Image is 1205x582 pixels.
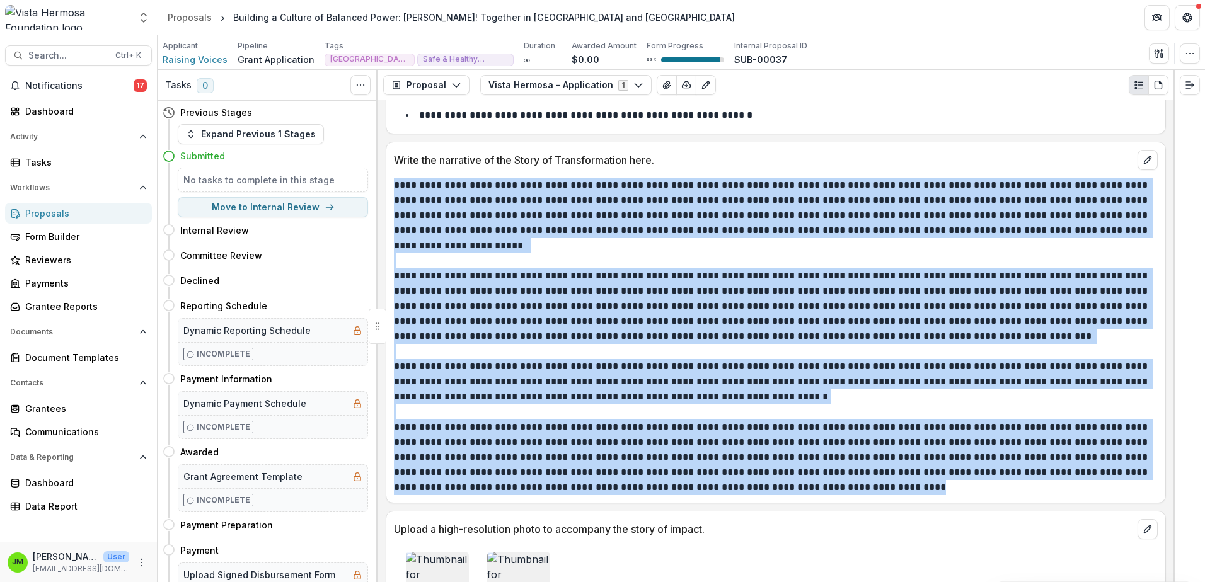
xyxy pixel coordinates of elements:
h4: Internal Review [180,224,249,237]
button: Open entity switcher [135,5,153,30]
button: Notifications17 [5,76,152,96]
button: Search... [5,45,152,66]
button: edit [1138,150,1158,170]
span: [GEOGRAPHIC_DATA] [330,55,409,64]
span: Data & Reporting [10,453,134,462]
div: Communications [25,425,142,438]
div: Ctrl + K [113,48,144,62]
h5: Upload Signed Disbursement Form [183,568,335,581]
p: [EMAIL_ADDRESS][DOMAIN_NAME] [33,563,129,574]
span: 0 [197,78,214,93]
a: Tasks [5,152,152,173]
h4: Submitted [180,149,225,163]
div: Tasks [25,156,142,169]
h4: Payment Preparation [180,518,273,532]
button: Expand right [1180,75,1200,95]
button: View Attached Files [657,75,677,95]
a: Reviewers [5,249,152,270]
div: Building a Culture of Balanced Power: [PERSON_NAME]! Together in [GEOGRAPHIC_DATA] and [GEOGRAPHI... [233,11,735,24]
p: Awarded Amount [572,40,637,52]
div: Jerry Martinez [12,558,23,566]
div: Dashboard [25,105,142,118]
h5: No tasks to complete in this stage [183,173,362,186]
div: Grantee Reports [25,300,142,313]
button: More [134,555,149,570]
h4: Reporting Schedule [180,299,267,312]
button: Open Contacts [5,373,152,393]
div: Grantees [25,402,142,415]
p: Tags [325,40,343,52]
p: Incomplete [197,494,250,506]
p: Form Progress [647,40,703,52]
p: Write the narrative of the Story of Transformation here. [394,152,1133,168]
button: Move to Internal Review [178,197,368,217]
h3: Tasks [165,80,192,91]
p: 93 % [647,55,656,64]
div: Form Builder [25,230,142,243]
button: PDF view [1148,75,1168,95]
a: Raising Voices [163,53,228,66]
div: Data Report [25,499,142,513]
h4: Previous Stages [180,106,252,119]
a: Data Report [5,496,152,516]
nav: breadcrumb [163,8,740,26]
p: Internal Proposal ID [734,40,807,52]
h4: Declined [180,274,219,287]
a: Form Builder [5,226,152,247]
p: Grant Application [238,53,314,66]
p: Applicant [163,40,198,52]
a: Grantee Reports [5,296,152,317]
button: Plaintext view [1129,75,1149,95]
span: Search... [28,50,108,61]
a: Proposals [163,8,217,26]
span: Contacts [10,379,134,387]
button: Get Help [1175,5,1200,30]
h4: Committee Review [180,249,262,262]
span: Workflows [10,183,134,192]
a: Communications [5,421,152,442]
span: Activity [10,132,134,141]
h4: Awarded [180,445,219,459]
button: Open Workflows [5,178,152,198]
div: Reviewers [25,253,142,266]
button: Partners [1144,5,1170,30]
span: 17 [134,79,147,92]
div: Proposals [25,207,142,220]
div: Payments [25,277,142,290]
div: Proposals [168,11,212,24]
p: User [103,551,129,562]
span: Safe & Healthy Families [423,55,508,64]
button: Expand Previous 1 Stages [178,124,324,144]
p: $0.00 [572,53,599,66]
button: Vista Hermosa - Application1 [480,75,652,95]
p: SUB-00037 [734,53,787,66]
img: Vista Hermosa Foundation logo [5,5,130,30]
h5: Dynamic Payment Schedule [183,397,306,410]
p: Pipeline [238,40,268,52]
button: Open Data & Reporting [5,447,152,467]
button: Edit as form [696,75,716,95]
h4: Payment [180,544,219,557]
button: Proposal [383,75,470,95]
a: Proposals [5,203,152,224]
a: Document Templates [5,347,152,368]
p: Incomplete [197,348,250,360]
button: edit [1138,519,1158,539]
h5: Grant Agreement Template [183,470,303,483]
a: Grantees [5,398,152,419]
p: Incomplete [197,421,250,433]
p: Upload a high-resolution photo to accompany the story of impact. [394,522,1133,537]
p: ∞ [524,53,530,66]
span: Notifications [25,81,134,91]
div: Dashboard [25,476,142,489]
h5: Dynamic Reporting Schedule [183,324,311,337]
a: Dashboard [5,101,152,122]
p: Duration [524,40,555,52]
button: Open Activity [5,127,152,147]
button: Open Documents [5,322,152,342]
div: Document Templates [25,351,142,364]
p: [PERSON_NAME] [33,550,98,563]
button: Toggle View Cancelled Tasks [350,75,371,95]
a: Payments [5,273,152,294]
